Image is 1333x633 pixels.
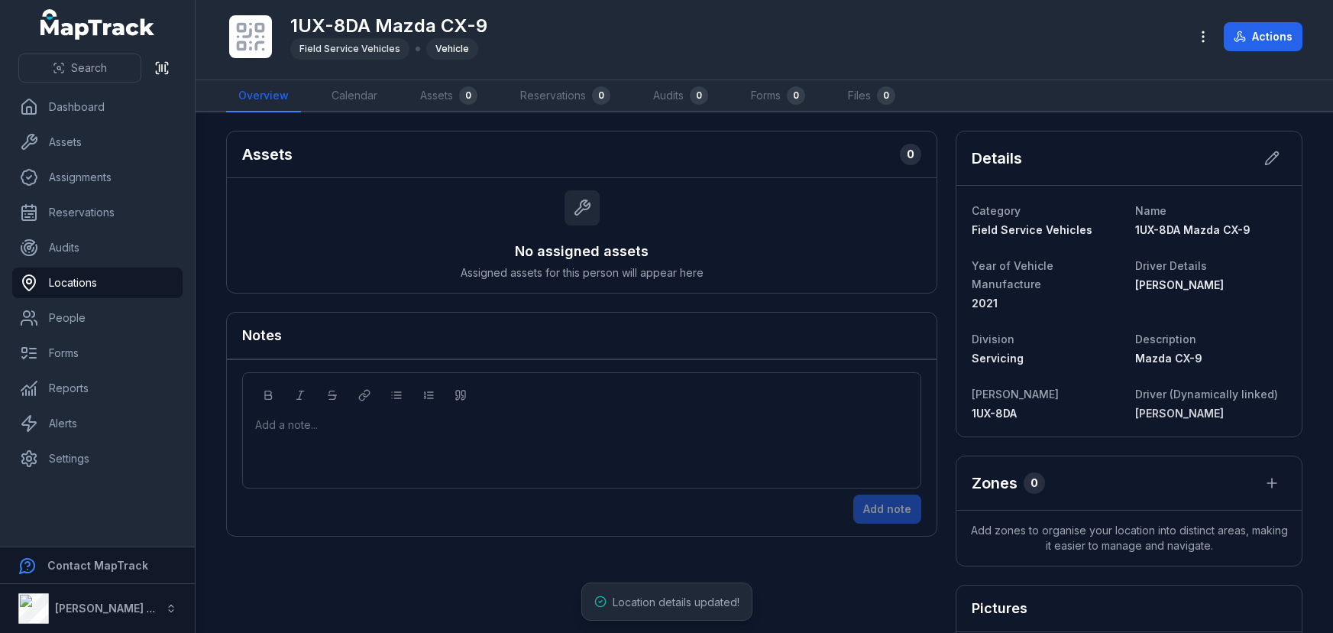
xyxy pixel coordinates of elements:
span: Add zones to organise your location into distinct areas, making it easier to manage and navigate. [956,511,1302,566]
h3: Pictures [972,598,1027,619]
span: Field Service Vehicles [299,43,400,54]
div: 0 [877,86,895,105]
div: 0 [787,86,805,105]
strong: [PERSON_NAME] Air [55,602,161,615]
span: Category [972,204,1021,217]
h2: Details [972,148,1022,169]
a: [PERSON_NAME] [1135,406,1286,421]
a: People [12,303,183,333]
strong: Contact MapTrack [47,559,148,572]
a: Assignments [12,162,183,193]
h3: No assigned assets [515,241,649,262]
a: Assets0 [408,80,490,112]
a: Forms0 [739,80,817,112]
button: Actions [1224,22,1302,51]
div: 0 [690,86,708,105]
a: Reservations [12,197,183,228]
span: Name [1135,204,1166,217]
a: Files0 [836,80,908,112]
a: Assets [12,127,183,157]
span: Driver (Dynamically linked) [1135,388,1278,401]
span: Division [972,333,1014,346]
div: Vehicle [426,38,478,60]
span: 1UX-8DA Mazda CX-9 [1135,223,1250,236]
span: Assigned assets for this person will appear here [461,265,704,281]
div: 0 [459,86,477,105]
span: Driver Details [1135,259,1207,272]
a: Dashboard [12,92,183,122]
button: Search [18,54,141,83]
a: Overview [226,80,301,112]
a: Reservations0 [508,80,623,112]
a: MapTrack [40,9,155,40]
h2: Assets [242,144,293,165]
span: Search [71,60,107,76]
h1: 1UX-8DA Mazda CX-9 [290,14,487,38]
a: Audits [12,232,183,263]
span: Field Service Vehicles [972,223,1092,236]
h3: Notes [242,325,282,346]
h2: Zones [972,472,1018,494]
a: Forms [12,338,183,368]
span: 1UX-8DA [972,407,1017,420]
a: Audits0 [641,80,720,112]
span: Year of Vehicle Manufacture [972,259,1053,291]
span: [PERSON_NAME] [972,388,1059,401]
div: 0 [900,144,921,165]
div: 0 [592,86,610,105]
span: 2021 [972,297,998,310]
span: Servicing [972,352,1024,365]
a: Alerts [12,408,183,439]
a: Calendar [319,80,390,112]
div: 0 [1024,472,1045,494]
span: Mazda CX-9 [1135,352,1202,365]
span: Location details updated! [613,596,739,609]
a: Settings [12,443,183,474]
span: [PERSON_NAME] [1135,278,1224,291]
a: Locations [12,268,183,298]
a: Reports [12,373,183,404]
span: Description [1135,333,1196,346]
